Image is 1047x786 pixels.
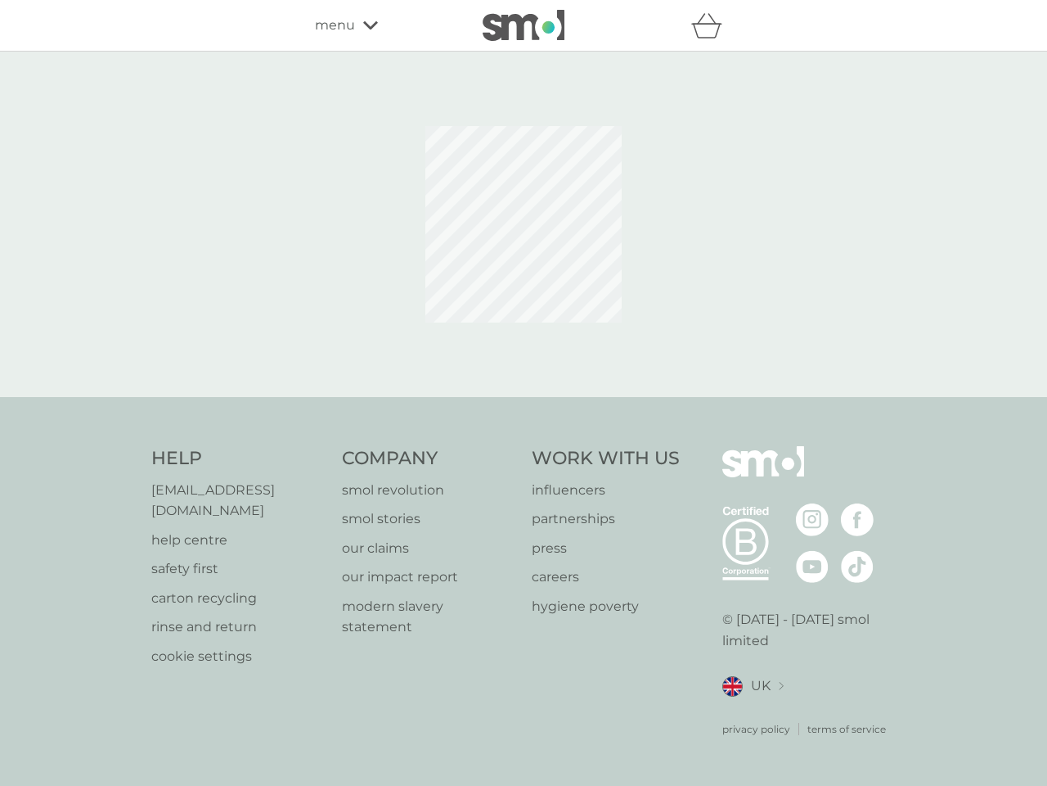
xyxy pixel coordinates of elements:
a: press [532,538,680,559]
a: our claims [342,538,516,559]
img: visit the smol Facebook page [841,504,874,536]
img: visit the smol Instagram page [796,504,829,536]
h4: Help [151,446,326,472]
a: smol stories [342,508,516,530]
a: our impact report [342,567,516,588]
div: basket [691,9,732,42]
img: visit the smol Youtube page [796,550,829,583]
a: help centre [151,530,326,551]
a: rinse and return [151,617,326,638]
p: © [DATE] - [DATE] smol limited [722,609,896,651]
h4: Company [342,446,516,472]
img: visit the smol Tiktok page [841,550,874,583]
h4: Work With Us [532,446,680,472]
a: modern slavery statement [342,596,516,638]
span: menu [315,15,355,36]
a: influencers [532,480,680,501]
a: cookie settings [151,646,326,667]
a: terms of service [807,721,886,737]
img: smol [722,446,804,502]
a: privacy policy [722,721,790,737]
a: safety first [151,558,326,580]
span: UK [751,675,771,697]
a: carton recycling [151,588,326,609]
img: smol [483,10,564,41]
img: UK flag [722,676,743,697]
a: smol revolution [342,480,516,501]
a: partnerships [532,508,680,530]
a: careers [532,567,680,588]
a: [EMAIL_ADDRESS][DOMAIN_NAME] [151,480,326,522]
a: hygiene poverty [532,596,680,617]
img: select a new location [779,682,784,691]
